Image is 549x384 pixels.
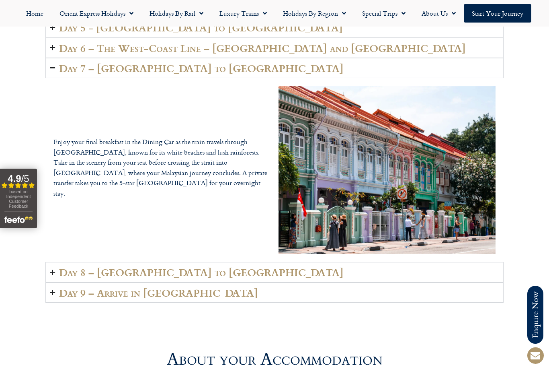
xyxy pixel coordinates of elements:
[45,58,504,78] summary: Day 7 – [GEOGRAPHIC_DATA] to [GEOGRAPHIC_DATA]
[45,262,504,282] summary: Day 8 – [GEOGRAPHIC_DATA] to [GEOGRAPHIC_DATA]
[4,4,545,23] nav: Menu
[10,368,439,375] span: Check to subscribe to the Planet Rail newsletter
[221,172,262,181] span: Your last name
[51,4,141,23] a: Orient Express Holidays
[45,283,504,303] summary: Day 9 – Arrive in [GEOGRAPHIC_DATA]
[18,4,51,23] a: Home
[279,86,496,254] div: Image Carousel
[2,285,8,291] input: By email
[59,22,343,33] h2: Day 5 - [GEOGRAPHIC_DATA] to [GEOGRAPHIC_DATA]
[59,287,258,298] h2: Day 9 – Arrive in [GEOGRAPHIC_DATA]
[354,4,414,23] a: Special Trips
[141,4,211,23] a: Holidays by Rail
[275,4,354,23] a: Holidays by Region
[45,17,504,37] summary: Day 5 - [GEOGRAPHIC_DATA] to [GEOGRAPHIC_DATA]
[49,351,500,368] h2: About your Accommodation
[53,137,270,199] p: Enjoy your final breakfast in the Dining Car as the train travels through [GEOGRAPHIC_DATA], know...
[45,38,504,58] summary: Day 6 – The West-Coast Line – [GEOGRAPHIC_DATA] and [GEOGRAPHIC_DATA]
[10,297,46,306] span: By telephone
[211,4,275,23] a: Luxury Trains
[59,266,344,278] h2: Day 8 – [GEOGRAPHIC_DATA] to [GEOGRAPHIC_DATA]
[59,42,466,54] h2: Day 6 – The West-Coast Line – [GEOGRAPHIC_DATA] and [GEOGRAPHIC_DATA]
[59,62,344,74] h2: Day 7 – [GEOGRAPHIC_DATA] to [GEOGRAPHIC_DATA]
[2,369,8,376] input: Check to subscribe to the Planet Rail newsletter
[2,297,8,303] input: By telephone
[10,285,35,294] span: By email
[464,4,531,23] a: Start your Journey
[414,4,464,23] a: About Us
[45,17,504,302] div: Accordion. Open links with Enter or Space, close with Escape, and navigate with Arrow Keys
